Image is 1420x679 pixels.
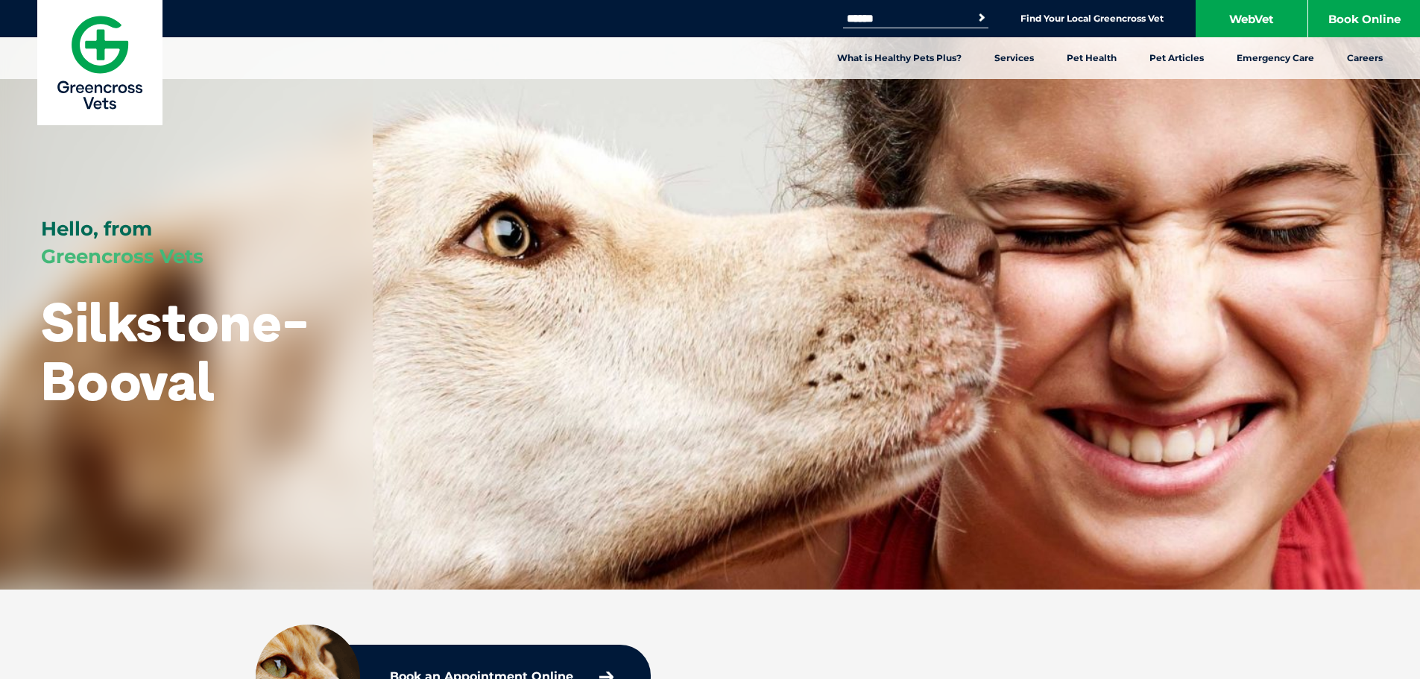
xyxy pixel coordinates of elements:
h1: Silkstone-Booval [41,292,332,410]
a: Find Your Local Greencross Vet [1020,13,1164,25]
a: Pet Health [1050,37,1133,79]
a: What is Healthy Pets Plus? [821,37,978,79]
a: Careers [1331,37,1399,79]
a: Services [978,37,1050,79]
span: Greencross Vets [41,244,203,268]
span: Hello, from [41,217,152,241]
a: Emergency Care [1220,37,1331,79]
button: Search [974,10,989,25]
a: Pet Articles [1133,37,1220,79]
